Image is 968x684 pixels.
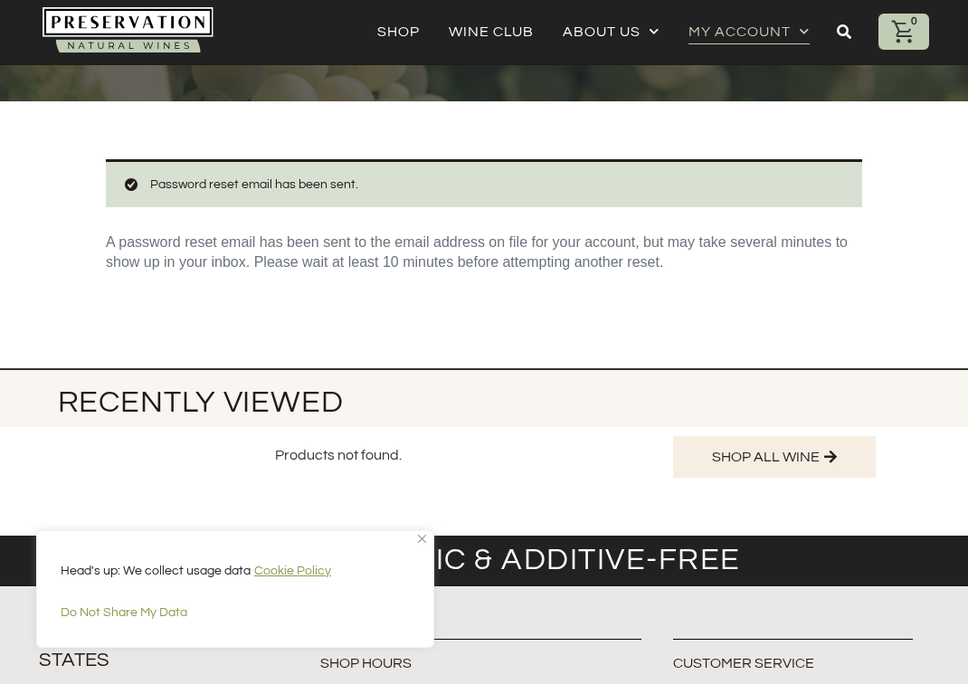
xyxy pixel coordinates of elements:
[377,19,810,44] nav: Menu
[58,445,621,465] div: Products not found.
[61,596,410,629] button: Do Not Share My Data
[39,625,281,672] h6: We ship to most states
[906,14,922,30] div: 0
[418,535,426,543] img: Close
[58,387,621,418] h4: Recently Viewed
[688,19,810,44] a: My account
[320,653,641,673] h6: Shop hours
[563,19,660,44] a: About Us
[61,560,410,582] p: Head's up: We collect usage data
[106,159,862,207] div: Password reset email has been sent.
[43,7,214,56] img: Natural-organic-biodynamic-wine
[9,545,959,575] h2: 100% Organic & Additive-free
[712,447,820,467] span: Shop All Wine
[253,564,332,578] a: Cookie Policy
[673,436,877,478] a: Shop All Wine
[449,19,534,44] a: Wine Club
[673,656,814,670] a: Customer Service
[106,233,862,272] p: A password reset email has been sent to the email address on file for your account, but may take ...
[377,19,420,44] a: Shop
